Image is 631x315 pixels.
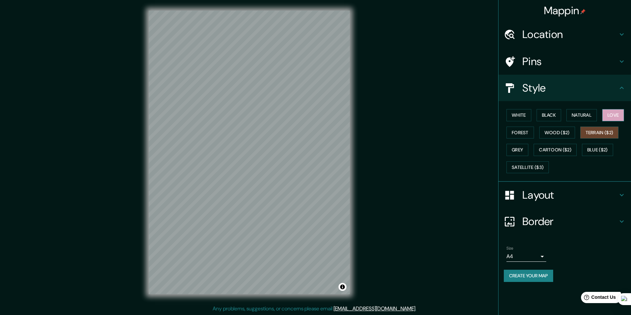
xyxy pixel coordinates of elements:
button: Cartoon ($2) [534,144,577,156]
iframe: Help widget launcher [572,289,624,308]
canvas: Map [149,11,350,294]
div: . [416,305,417,313]
button: Terrain ($2) [580,127,619,139]
button: Black [537,109,561,121]
button: Toggle attribution [339,283,346,291]
button: Create your map [504,270,553,282]
img: pin-icon.png [580,9,586,14]
button: Satellite ($3) [506,161,549,174]
h4: Mappin [544,4,586,17]
div: Pins [499,48,631,75]
div: Border [499,208,631,235]
button: Wood ($2) [539,127,575,139]
h4: Border [522,215,618,228]
div: Location [499,21,631,48]
button: Love [602,109,624,121]
button: Blue ($2) [582,144,613,156]
div: Style [499,75,631,101]
a: [EMAIL_ADDRESS][DOMAIN_NAME] [334,305,415,312]
h4: Pins [522,55,618,68]
button: Natural [566,109,597,121]
button: Forest [506,127,534,139]
button: White [506,109,531,121]
label: Size [506,246,513,251]
h4: Style [522,81,618,95]
div: A4 [506,251,546,262]
div: . [417,305,419,313]
h4: Layout [522,188,618,202]
div: Layout [499,182,631,208]
p: Any problems, suggestions, or concerns please email . [213,305,416,313]
button: Grey [506,144,528,156]
h4: Location [522,28,618,41]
